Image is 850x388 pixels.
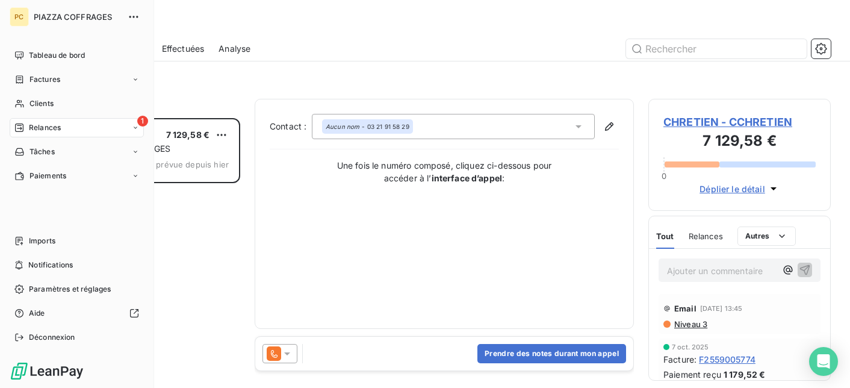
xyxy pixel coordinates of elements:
span: Paiements [29,171,66,181]
span: Paiement reçu [663,368,721,381]
span: Imports [29,236,55,246]
button: Autres [737,227,796,246]
span: Email [674,304,696,313]
span: Niveau 3 [673,319,707,329]
span: Effectuées [162,43,205,55]
span: Aide [29,308,45,319]
span: Déconnexion [29,332,75,343]
h3: 7 129,58 € [663,130,816,154]
span: Relances [689,231,723,241]
div: Open Intercom Messenger [809,347,838,376]
span: Tout [656,231,674,241]
span: F2559005774 [699,353,755,366]
span: Analyse [219,43,250,55]
span: Factures [29,74,60,85]
button: Déplier le détail [696,182,783,196]
a: Aide [10,304,144,323]
span: Paramètres et réglages [29,284,111,295]
span: Relances [29,122,61,133]
span: 0 [662,171,666,181]
strong: interface d’appel [432,173,503,183]
span: [DATE] 13:45 [700,305,743,312]
span: 1 [137,116,148,127]
div: - 03 21 91 58 29 [326,122,409,131]
p: Une fois le numéro composé, cliquez ci-dessous pour accéder à l’ : [324,159,565,184]
span: Déplier le détail [700,183,765,195]
span: Facture : [663,353,696,366]
div: PC [10,7,29,27]
button: Prendre des notes durant mon appel [477,344,626,363]
em: Aucun nom [326,122,359,131]
label: Contact : [270,120,312,133]
span: prévue depuis hier [156,160,229,169]
img: Logo LeanPay [10,361,84,381]
span: CHRETIEN - CCHRETIEN [663,114,816,130]
span: Tableau de bord [29,50,85,61]
span: PIAZZA COFFRAGES [34,12,120,22]
span: Clients [29,98,54,109]
span: Tâches [29,146,55,157]
span: 7 oct. 2025 [672,343,709,351]
span: 7 129,58 € [166,130,210,140]
span: 1 179,52 € [724,368,766,381]
input: Rechercher [626,39,807,58]
span: Notifications [28,260,73,271]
